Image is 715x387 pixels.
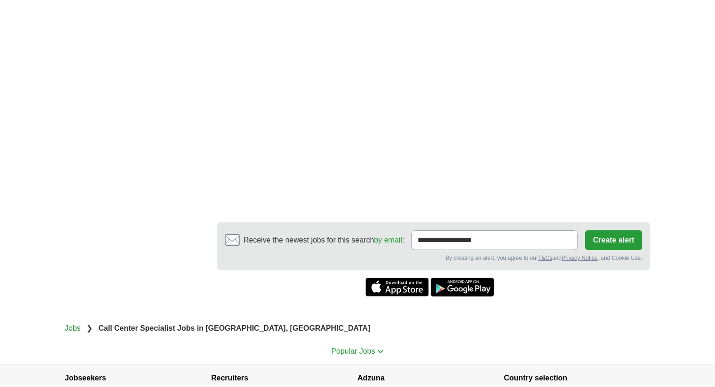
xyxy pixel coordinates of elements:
a: T&Cs [538,255,552,261]
a: Privacy Notice [562,255,598,261]
span: ❯ [86,324,92,332]
button: Create alert [585,230,642,250]
a: Get the iPhone app [365,278,429,296]
a: Get the Android app [431,278,494,296]
div: By creating an alert, you agree to our and , and Cookie Use. [225,254,642,262]
span: Receive the newest jobs for this search : [243,235,404,246]
img: toggle icon [377,349,384,354]
a: Jobs [65,324,81,332]
strong: Call Center Specialist Jobs in [GEOGRAPHIC_DATA], [GEOGRAPHIC_DATA] [99,324,370,332]
a: by email [374,236,402,244]
span: Popular Jobs [331,347,375,355]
